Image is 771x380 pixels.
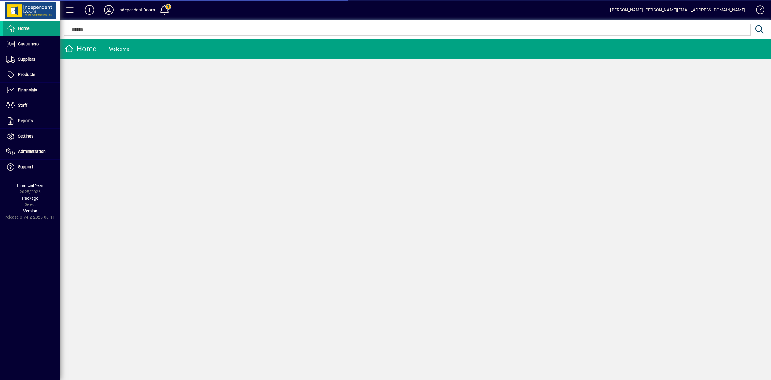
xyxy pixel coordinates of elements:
[18,118,33,123] span: Reports
[109,44,129,54] div: Welcome
[23,208,37,213] span: Version
[3,160,60,175] a: Support
[118,5,155,15] div: Independent Doors
[65,44,97,54] div: Home
[99,5,118,15] button: Profile
[18,26,29,31] span: Home
[610,5,745,15] div: [PERSON_NAME] [PERSON_NAME][EMAIL_ADDRESS][DOMAIN_NAME]
[18,57,35,62] span: Suppliers
[3,113,60,128] a: Reports
[3,36,60,52] a: Customers
[18,103,27,108] span: Staff
[80,5,99,15] button: Add
[17,183,43,188] span: Financial Year
[3,129,60,144] a: Settings
[22,196,38,201] span: Package
[751,1,763,21] a: Knowledge Base
[18,72,35,77] span: Products
[18,149,46,154] span: Administration
[18,134,33,138] span: Settings
[18,87,37,92] span: Financials
[3,83,60,98] a: Financials
[3,52,60,67] a: Suppliers
[3,98,60,113] a: Staff
[3,67,60,82] a: Products
[18,41,39,46] span: Customers
[18,164,33,169] span: Support
[3,144,60,159] a: Administration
